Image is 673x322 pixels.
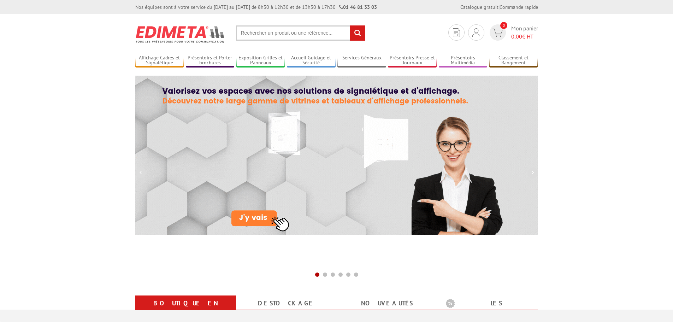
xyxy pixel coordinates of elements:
[446,297,534,311] b: Les promotions
[350,25,365,41] input: rechercher
[186,55,235,66] a: Présentoirs et Porte-brochures
[236,25,365,41] input: Rechercher un produit ou une référence...
[511,33,522,40] span: 0,00
[345,297,429,310] a: nouveautés
[135,4,377,11] div: Nos équipes sont à votre service du [DATE] au [DATE] de 8h30 à 12h30 et de 13h30 à 17h30
[337,55,386,66] a: Services Généraux
[460,4,498,10] a: Catalogue gratuit
[460,4,538,11] div: |
[439,55,488,66] a: Présentoirs Multimédia
[500,4,538,10] a: Commande rapide
[135,55,184,66] a: Affichage Cadres et Signalétique
[511,33,538,41] span: € HT
[489,55,538,66] a: Classement et Rangement
[388,55,437,66] a: Présentoirs Presse et Journaux
[244,297,328,310] a: Destockage
[472,28,480,37] img: devis rapide
[500,22,507,29] span: 0
[492,29,503,37] img: devis rapide
[135,21,225,47] img: Présentoir, panneau, stand - Edimeta - PLV, affichage, mobilier bureau, entreprise
[453,28,460,37] img: devis rapide
[511,24,538,41] span: Mon panier
[236,55,285,66] a: Exposition Grilles et Panneaux
[287,55,336,66] a: Accueil Guidage et Sécurité
[488,24,538,41] a: devis rapide 0 Mon panier 0,00€ HT
[339,4,377,10] strong: 01 46 81 33 03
